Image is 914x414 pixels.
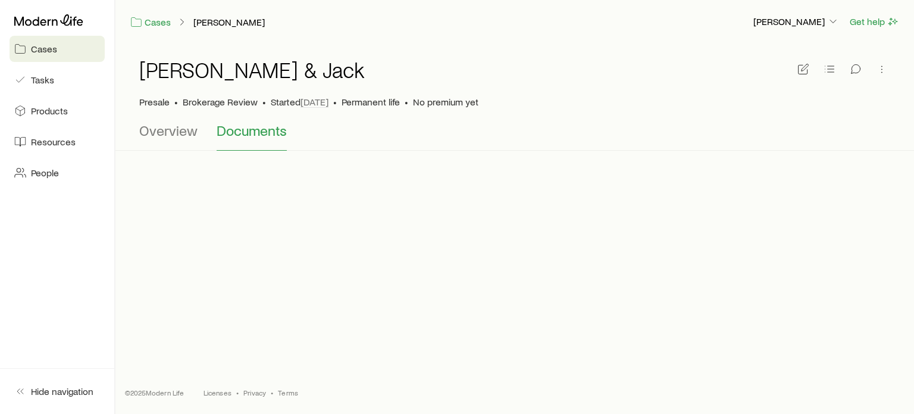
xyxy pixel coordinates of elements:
[10,98,105,124] a: Products
[753,15,839,27] p: [PERSON_NAME]
[183,96,258,108] span: Brokerage Review
[217,122,287,139] span: Documents
[342,96,400,108] span: Permanent life
[31,43,57,55] span: Cases
[236,388,239,397] span: •
[204,388,231,397] a: Licenses
[130,15,171,29] a: Cases
[10,67,105,93] a: Tasks
[10,129,105,155] a: Resources
[174,96,178,108] span: •
[139,58,365,82] h1: [PERSON_NAME] & Jack
[10,160,105,186] a: People
[753,15,840,29] button: [PERSON_NAME]
[271,96,328,108] p: Started
[139,96,170,108] p: Presale
[139,122,198,139] span: Overview
[31,136,76,148] span: Resources
[10,378,105,404] button: Hide navigation
[125,388,184,397] p: © 2025 Modern Life
[278,388,298,397] a: Terms
[31,385,93,397] span: Hide navigation
[31,167,59,179] span: People
[271,388,273,397] span: •
[31,105,68,117] span: Products
[10,36,105,62] a: Cases
[262,96,266,108] span: •
[31,74,54,86] span: Tasks
[193,17,265,28] button: [PERSON_NAME]
[301,96,328,108] span: [DATE]
[849,15,900,29] button: Get help
[139,122,890,151] div: Case details tabs
[333,96,337,108] span: •
[405,96,408,108] span: •
[413,96,478,108] span: No premium yet
[243,388,266,397] a: Privacy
